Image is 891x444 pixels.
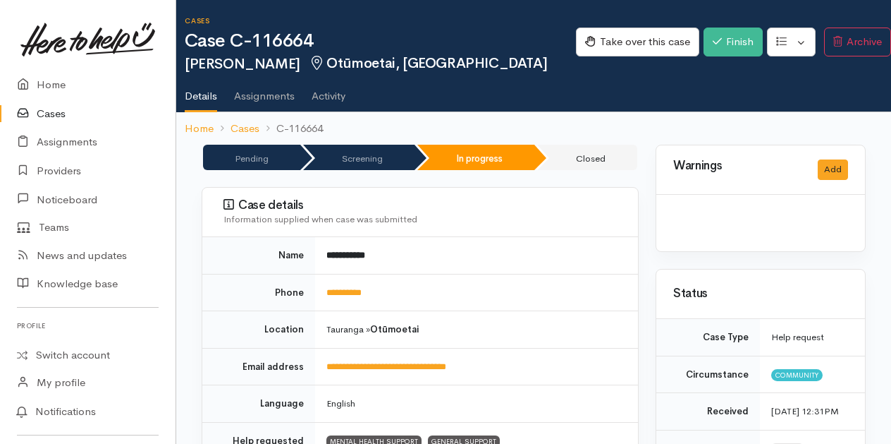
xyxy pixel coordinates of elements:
[234,71,295,111] a: Assignments
[760,319,865,356] td: Help request
[185,56,576,72] h2: [PERSON_NAME]
[223,198,621,212] h3: Case details
[185,31,576,52] h1: Case C-116664
[315,385,638,423] td: English
[370,323,419,335] b: Otūmoetai
[202,348,315,385] td: Email address
[818,160,848,180] button: Add
[673,287,848,301] h3: Status
[824,28,891,56] button: Archive
[771,369,823,380] span: Community
[309,54,547,72] span: Otūmoetai, [GEOGRAPHIC_DATA]
[656,319,760,356] td: Case Type
[202,385,315,423] td: Language
[231,121,259,137] a: Cases
[202,311,315,349] td: Location
[771,405,839,417] time: [DATE] 12:31PM
[656,393,760,431] td: Received
[417,145,534,170] li: In progress
[303,145,414,170] li: Screening
[223,212,621,227] div: Information supplied when case was submitted
[656,356,760,393] td: Circumstance
[185,17,576,25] h6: Cases
[703,28,763,56] button: Finish
[203,145,300,170] li: Pending
[202,237,315,274] td: Name
[673,160,801,173] h3: Warnings
[185,121,214,137] a: Home
[537,145,637,170] li: Closed
[17,316,159,335] h6: Profile
[259,121,323,137] li: C-116664
[312,71,345,111] a: Activity
[326,323,419,335] span: Tauranga »
[185,71,217,112] a: Details
[576,28,699,56] button: Take over this case
[202,274,315,311] td: Phone
[176,112,891,145] nav: breadcrumb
